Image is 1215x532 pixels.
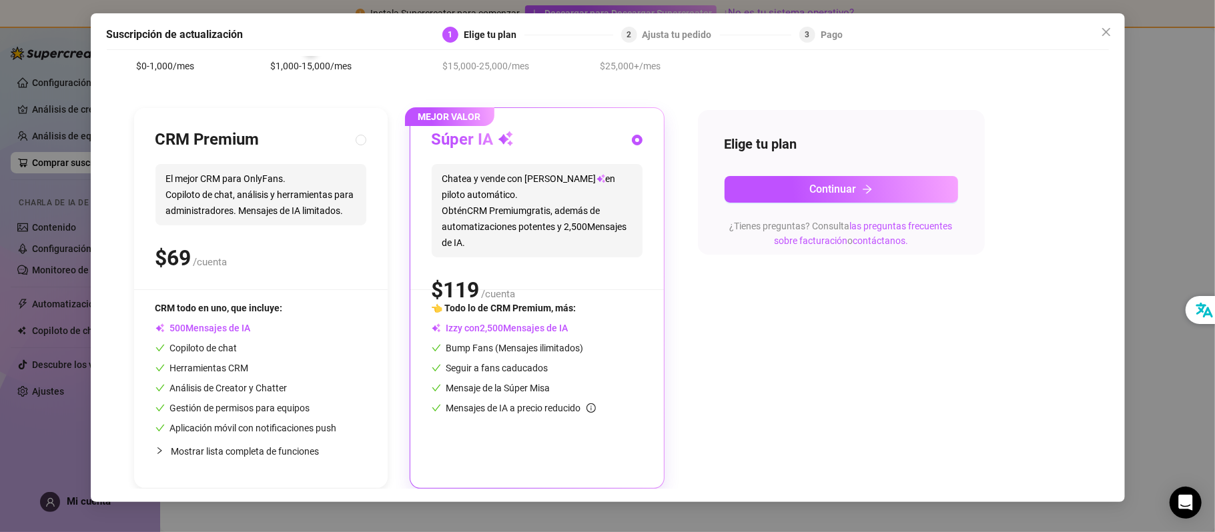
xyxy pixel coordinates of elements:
[730,221,850,231] font: ¿Tienes preguntas? Consulta
[725,136,797,152] font: Elige tu plan
[446,343,584,353] font: Bump Fans (Mensajes ilimitados)
[155,435,366,467] div: Mostrar lista completa de funciones
[171,446,320,457] font: Mostrar lista completa de funciones
[1101,27,1112,37] span: cerca
[853,235,908,246] a: contáctanos.
[418,111,481,122] font: MEJOR VALOR
[186,323,251,333] font: Mensajes de IA
[774,221,953,246] a: las preguntas frecuentes sobre facturación
[627,30,631,39] font: 2
[155,245,167,271] font: $
[432,363,441,373] span: controlar
[805,30,810,39] font: 3
[107,28,244,41] font: Suscripción de actualización
[446,363,548,373] font: Seguir a fans caducados
[1170,487,1202,519] div: Abrir Intercom Messenger
[432,277,444,303] font: $
[600,61,661,71] font: $25,000+/mes
[443,61,530,71] font: $15,000-25,000/mes
[446,383,550,393] font: Mensaje de la Súper Misa
[166,173,286,184] font: El mejor CRM para OnlyFans.
[442,173,596,184] font: Chatea y vende con [PERSON_NAME]
[432,403,441,413] span: controlar
[432,130,494,149] font: Súper IA
[482,288,516,300] font: /cuenta
[170,403,310,413] font: Gestión de permisos para equipos
[155,363,165,373] span: controlar
[586,403,596,413] span: círculo de información
[1096,21,1117,43] button: Cerca
[448,30,453,39] font: 1
[270,61,352,71] font: $1,000-15,000/mes
[725,176,958,203] button: Continuarflecha derecha
[442,205,468,216] font: Obtén
[170,383,288,393] font: Análisis de Creator y Chatter
[166,189,354,216] font: Copiloto de chat, análisis y herramientas para administradores. Mensajes de IA limitados.
[432,343,441,353] span: controlar
[155,303,283,313] font: CRM todo en uno, que incluye:
[464,29,516,40] font: Elige tu plan
[446,323,480,333] font: Izzy con
[1096,27,1117,37] span: Cerca
[155,423,165,433] span: controlar
[193,256,228,268] font: /cuenta
[137,61,195,71] font: $0-1,000/mes
[468,205,527,216] font: CRM Premium
[432,383,441,393] span: controlar
[643,29,712,40] font: Ajusta tu pedido
[155,343,165,353] span: controlar
[170,343,238,353] font: Copiloto de chat
[155,383,165,393] span: controlar
[155,130,260,149] font: CRM Premium
[155,447,163,455] span: colapsó
[432,303,576,313] font: 👈 Todo lo de CRM Premium, más:
[821,29,843,40] font: Pago
[446,403,581,413] font: Mensajes de IA a precio reducido
[155,403,165,413] span: controlar
[504,323,568,333] font: Mensajes de IA
[847,235,853,246] font: o
[170,423,337,433] font: Aplicación móvil con notificaciones push
[810,183,857,195] font: Continuar
[170,363,249,373] font: Herramientas CRM
[862,184,873,195] span: flecha derecha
